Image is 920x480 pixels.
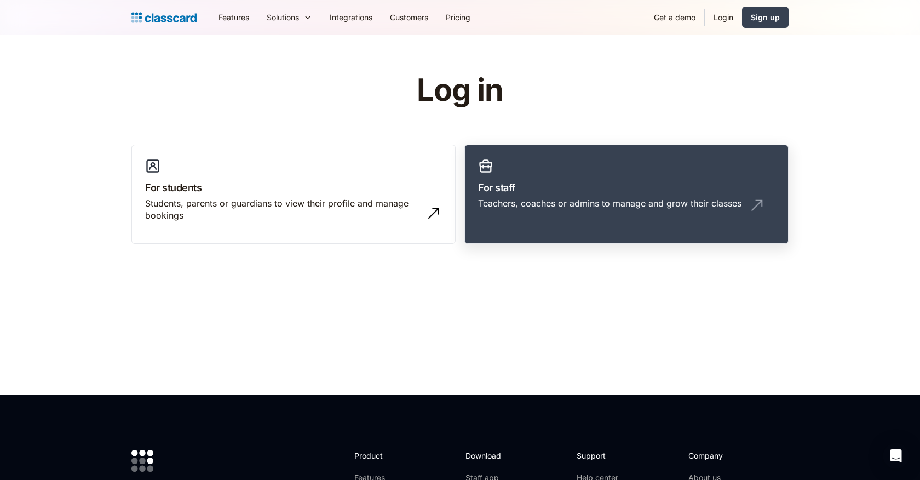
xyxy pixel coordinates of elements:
[437,5,479,30] a: Pricing
[145,180,442,195] h3: For students
[131,145,456,244] a: For studentsStudents, parents or guardians to view their profile and manage bookings
[742,7,789,28] a: Sign up
[883,443,909,469] div: Open Intercom Messenger
[267,12,299,23] div: Solutions
[258,5,321,30] div: Solutions
[478,180,775,195] h3: For staff
[465,450,510,461] h2: Download
[464,145,789,244] a: For staffTeachers, coaches or admins to manage and grow their classes
[577,450,621,461] h2: Support
[645,5,704,30] a: Get a demo
[751,12,780,23] div: Sign up
[145,197,420,222] div: Students, parents or guardians to view their profile and manage bookings
[131,10,197,25] a: home
[286,73,634,107] h1: Log in
[705,5,742,30] a: Login
[354,450,413,461] h2: Product
[688,450,761,461] h2: Company
[381,5,437,30] a: Customers
[210,5,258,30] a: Features
[478,197,741,209] div: Teachers, coaches or admins to manage and grow their classes
[321,5,381,30] a: Integrations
